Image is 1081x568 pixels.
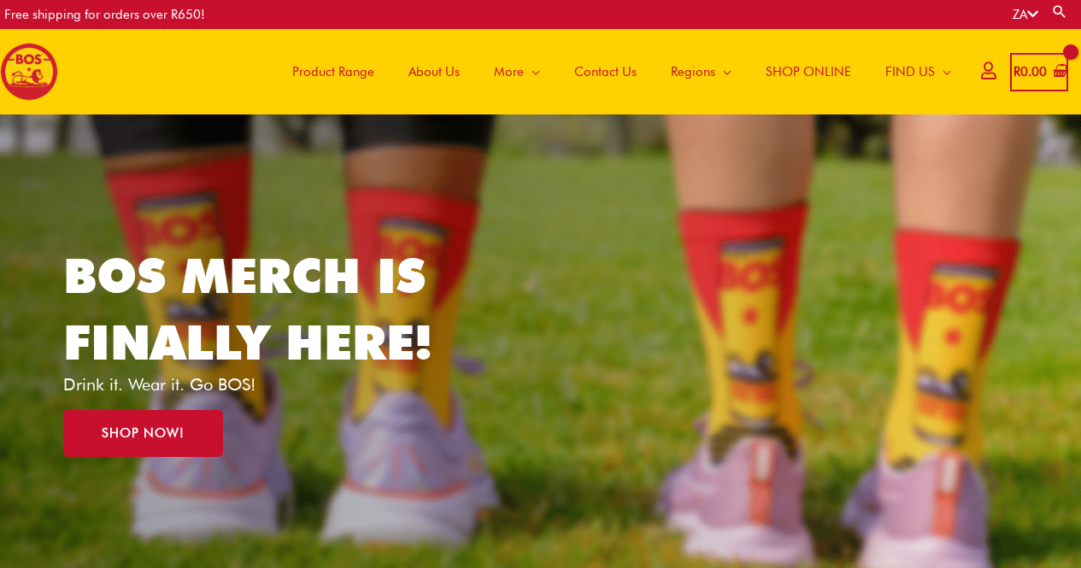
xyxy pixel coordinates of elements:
[292,46,374,97] span: Product Range
[1013,64,1020,79] span: R
[1051,3,1068,20] a: Search button
[63,247,432,371] a: BOS MERCH IS FINALLY HERE!
[1013,64,1047,79] bdi: 0.00
[63,376,458,393] p: Drink it. Wear it. Go BOS!
[391,29,477,114] a: About Us
[275,29,391,114] a: Product Range
[766,46,851,97] span: SHOP ONLINE
[477,29,557,114] a: More
[262,29,968,114] nav: Site Navigation
[102,427,185,440] span: SHOP NOW!
[749,29,868,114] a: SHOP ONLINE
[574,46,637,97] span: Contact Us
[654,29,749,114] a: Regions
[1010,53,1068,91] a: View Shopping Cart, empty
[408,46,460,97] span: About Us
[885,46,935,97] span: FIND US
[494,46,524,97] span: More
[671,46,715,97] span: Regions
[1013,7,1038,22] a: ZA
[63,410,223,457] a: SHOP NOW!
[557,29,654,114] a: Contact Us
